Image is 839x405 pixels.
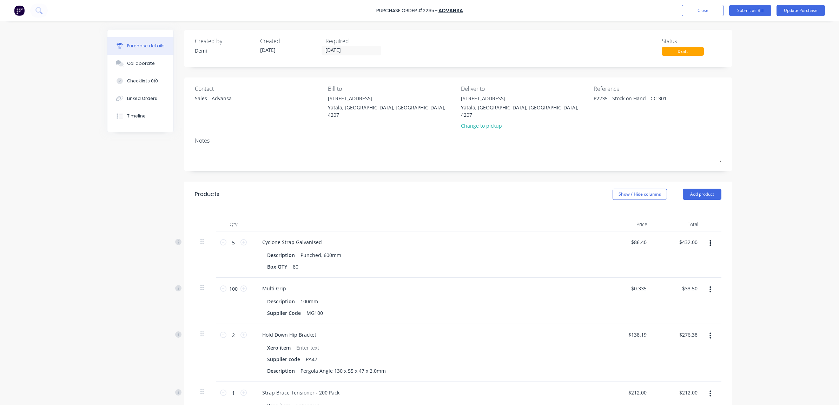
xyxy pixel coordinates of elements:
button: Linked Orders [107,90,173,107]
div: Required [325,37,385,45]
div: Reference [594,85,721,93]
div: Cyclone Strap Galvanised [257,237,328,247]
button: Close [682,5,724,16]
button: Show / Hide columns [613,189,667,200]
div: Description [264,250,298,260]
div: Change to pickup [461,122,589,129]
div: Pergola Angle 130 x 55 x 47 x 2.0mm [298,366,389,376]
div: Linked Orders [127,95,157,102]
a: Advansa [438,7,463,14]
div: [STREET_ADDRESS] [461,95,589,102]
div: [STREET_ADDRESS] [328,95,456,102]
div: Qty [216,217,251,231]
div: PA47 [303,354,320,364]
div: Supplier Code [264,308,304,318]
div: Description [264,366,298,376]
img: Factory [14,5,25,16]
div: MG100 [304,308,326,318]
div: Xero item [264,343,293,353]
div: Sales - Advansa [195,95,232,102]
div: Timeline [127,113,146,119]
button: Timeline [107,107,173,125]
div: Yatala, [GEOGRAPHIC_DATA], [GEOGRAPHIC_DATA], 4207 [328,104,456,119]
div: Description [264,296,298,306]
div: 100mm [298,296,321,306]
button: Update Purchase [777,5,825,16]
div: Supplier code [264,354,303,364]
div: Products [195,190,219,198]
div: Strap Brace Tensioner - 200 Pack [257,387,345,398]
button: Collaborate [107,55,173,72]
button: Submit as Bill [729,5,771,16]
div: Purchase details [127,43,165,49]
button: Purchase details [107,37,173,55]
div: Hold Down Hip Bracket [257,330,322,340]
div: Punched, 600mm [298,250,344,260]
div: Status [662,37,721,45]
div: Created [260,37,320,45]
div: Multi Grip [257,283,292,293]
div: Bill to [328,85,456,93]
div: Yatala, [GEOGRAPHIC_DATA], [GEOGRAPHIC_DATA], 4207 [461,104,589,119]
div: Checklists 0/0 [127,78,158,84]
button: Checklists 0/0 [107,72,173,90]
textarea: P2235 - Stock on Hand - CC 301 [594,95,681,110]
div: Draft [662,47,704,56]
div: Contact [195,85,323,93]
div: Price [602,217,653,231]
button: Add product [683,189,721,200]
div: Purchase Order #2235 - [376,7,438,14]
div: Total [653,217,704,231]
div: Deliver to [461,85,589,93]
div: Box QTY [264,262,290,272]
div: Collaborate [127,60,155,67]
div: Created by [195,37,255,45]
div: Notes [195,136,721,145]
div: 80 [290,262,301,272]
div: Demi [195,47,255,54]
